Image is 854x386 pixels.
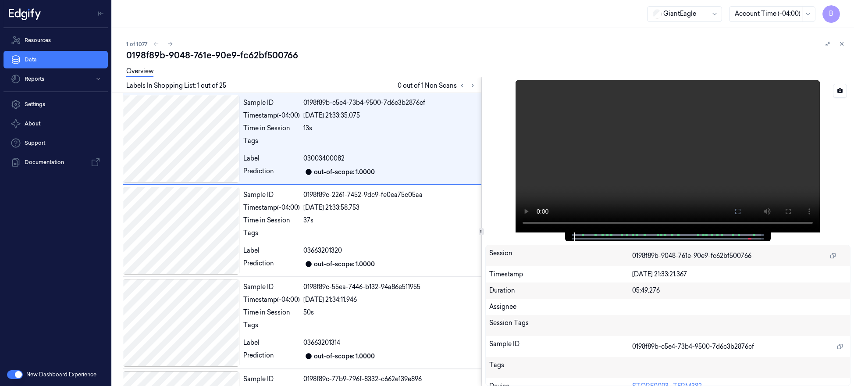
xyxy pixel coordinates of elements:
[303,308,478,317] div: 50s
[243,167,300,177] div: Prediction
[489,318,632,332] div: Session Tags
[314,352,375,361] div: out-of-scope: 1.0000
[303,295,478,304] div: [DATE] 21:34:11.946
[489,270,632,279] div: Timestamp
[489,286,632,295] div: Duration
[126,40,147,48] span: 1 of 1077
[4,154,108,171] a: Documentation
[94,7,108,21] button: Toggle Navigation
[243,321,300,335] div: Tags
[303,190,478,200] div: 0198f89c-2261-7452-9dc9-fe0ea75c05aa
[632,270,847,279] div: [DATE] 21:33:21.367
[303,98,478,107] div: 0198f89b-c5e4-73b4-9500-7d6c3b2876cf
[243,124,300,133] div: Time in Session
[822,5,840,23] button: B
[489,249,632,263] div: Session
[398,80,478,91] span: 0 out of 1 Non Scans
[4,115,108,132] button: About
[243,246,300,255] div: Label
[243,259,300,269] div: Prediction
[303,124,478,133] div: 13s
[489,340,632,354] div: Sample ID
[243,111,300,120] div: Timestamp (-04:00)
[243,190,300,200] div: Sample ID
[4,96,108,113] a: Settings
[243,216,300,225] div: Time in Session
[243,295,300,304] div: Timestamp (-04:00)
[243,375,300,384] div: Sample ID
[243,338,300,347] div: Label
[243,351,300,361] div: Prediction
[243,229,300,243] div: Tags
[489,361,632,375] div: Tags
[4,70,108,88] button: Reports
[489,302,847,311] div: Assignee
[243,282,300,292] div: Sample ID
[243,98,300,107] div: Sample ID
[303,216,478,225] div: 37s
[126,49,847,61] div: 0198f89b-9048-761e-90e9-fc62bf500766
[243,154,300,163] div: Label
[243,136,300,150] div: Tags
[303,111,478,120] div: [DATE] 21:33:35.075
[303,203,478,212] div: [DATE] 21:33:58.753
[303,338,340,347] span: 03663201314
[126,81,226,90] span: Labels In Shopping List: 1 out of 25
[4,134,108,152] a: Support
[303,282,478,292] div: 0198f89c-55ea-7446-b132-94a86e511955
[126,67,153,77] a: Overview
[303,375,478,384] div: 0198f89c-77b9-796f-8332-c662e139e896
[303,246,342,255] span: 03663201320
[314,260,375,269] div: out-of-scope: 1.0000
[632,342,754,351] span: 0198f89b-c5e4-73b4-9500-7d6c3b2876cf
[632,251,751,261] span: 0198f89b-9048-761e-90e9-fc62bf500766
[4,51,108,68] a: Data
[243,308,300,317] div: Time in Session
[632,286,847,295] div: 05:49.276
[243,203,300,212] div: Timestamp (-04:00)
[303,154,345,163] span: 03003400082
[314,168,375,177] div: out-of-scope: 1.0000
[4,32,108,49] a: Resources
